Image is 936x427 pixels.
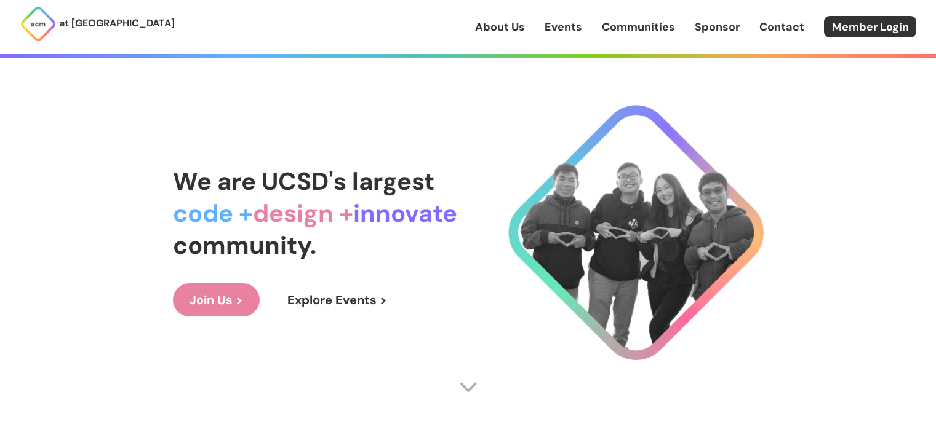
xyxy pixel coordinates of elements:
[759,19,804,35] a: Contact
[824,16,916,37] a: Member Login
[173,229,316,261] span: community.
[545,19,582,35] a: Events
[353,197,457,229] span: innovate
[20,6,57,42] img: ACM Logo
[475,19,525,35] a: About Us
[695,19,740,35] a: Sponsor
[602,19,675,35] a: Communities
[459,378,478,396] img: Scroll Arrow
[253,197,353,229] span: design +
[271,283,404,316] a: Explore Events >
[173,197,253,229] span: code +
[508,105,764,360] img: Cool Logo
[20,6,175,42] a: at [GEOGRAPHIC_DATA]
[59,15,175,31] p: at [GEOGRAPHIC_DATA]
[173,283,260,316] a: Join Us >
[173,165,434,197] span: We are UCSD's largest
